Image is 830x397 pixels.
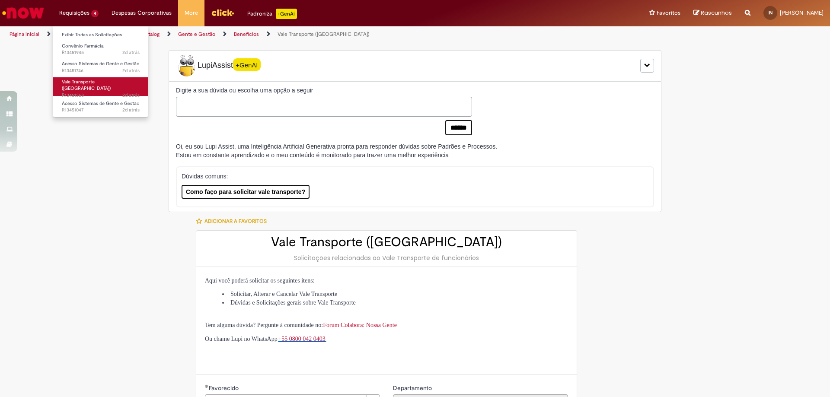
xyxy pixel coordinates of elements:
[62,107,140,114] span: R13451047
[205,235,568,249] h2: Vale Transporte ([GEOGRAPHIC_DATA])
[247,9,297,19] div: Padroniza
[222,299,568,307] li: Dúvidas e Solicitações gerais sobre Vale Transporte
[91,10,99,17] span: 4
[182,172,637,181] p: Dúvidas comuns:
[276,9,297,19] p: +GenAi
[222,290,568,299] li: Solicitar, Alterar e Cancelar Vale Transporte
[182,185,310,199] button: Como faço para solicitar vale transporte?
[122,92,140,98] time: 27/08/2025 10:14:00
[701,9,732,17] span: Rascunhos
[234,31,259,38] a: Benefícios
[278,31,370,38] a: Vale Transporte ([GEOGRAPHIC_DATA])
[278,335,326,342] a: +55 0800 042 0403
[205,322,397,328] span: Tem alguma dúvida? Pergunte à comunidade no:
[233,58,261,71] span: +GenAI
[122,67,140,74] span: 2d atrás
[196,212,271,230] button: Adicionar a Favoritos
[62,79,111,92] span: Vale Transporte ([GEOGRAPHIC_DATA])
[62,49,140,56] span: R13451945
[176,86,472,95] label: Digite a sua dúvida ou escolha uma opção a seguir
[62,92,140,99] span: R13451368
[53,41,148,57] a: Aberto R13451945 : Convênio Farmácia
[393,384,434,392] label: Somente leitura - Departamento
[169,50,661,81] div: LupiLupiAssist+GenAI
[122,49,140,56] span: 2d atrás
[209,384,240,392] span: Necessários - Favorecido
[204,218,267,225] span: Adicionar a Favoritos
[780,9,824,16] span: [PERSON_NAME]
[185,9,198,17] span: More
[205,336,278,342] span: Ou chame Lupi no WhatsApp
[122,67,140,74] time: 27/08/2025 11:07:27
[278,336,325,342] span: +55 0800 042 0403
[62,100,140,107] span: Acesso Sistemas de Gente e Gestão
[1,4,45,22] img: ServiceNow
[205,254,568,262] div: Solicitações relacionadas ao Vale Transporte de funcionários
[393,384,434,392] span: Somente leitura - Departamento
[122,49,140,56] time: 27/08/2025 11:35:52
[62,43,104,49] span: Convênio Farmácia
[62,67,140,74] span: R13451746
[53,99,148,115] a: Aberto R13451047 : Acesso Sistemas de Gente e Gestão
[211,6,234,19] img: click_logo_yellow_360x200.png
[62,60,140,67] span: Acesso Sistemas de Gente e Gestão
[769,10,773,16] span: IN
[122,107,140,113] span: 2d atrás
[112,9,172,17] span: Despesas Corporativas
[323,322,397,328] a: Forum Colabora: Nossa Gente
[53,59,148,75] a: Aberto R13451746 : Acesso Sistemas de Gente e Gestão
[205,277,315,284] span: Aqui você poderá solicitar os seguintes itens:
[178,31,215,38] a: Gente e Gestão
[53,77,148,96] a: Aberto R13451368 : Vale Transporte (VT)
[657,9,680,17] span: Favoritos
[693,9,732,17] a: Rascunhos
[176,142,497,159] div: Oi, eu sou Lupi Assist, uma Inteligência Artificial Generativa pronta para responder dúvidas sobr...
[6,26,547,42] ul: Trilhas de página
[176,55,261,76] span: LupiAssist
[10,31,39,38] a: Página inicial
[59,9,89,17] span: Requisições
[176,55,198,76] img: Lupi
[122,92,140,98] span: 2d atrás
[53,30,148,40] a: Exibir Todas as Solicitações
[53,26,148,118] ul: Requisições
[122,107,140,113] time: 27/08/2025 09:30:39
[205,384,209,388] span: Obrigatório Preenchido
